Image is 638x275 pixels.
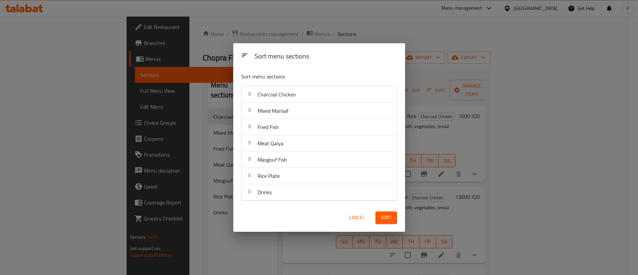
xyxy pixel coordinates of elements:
[375,211,397,224] button: Sort
[258,155,287,165] span: Masgouf Fish
[242,103,397,119] div: Mixed Mansaf
[242,119,397,135] div: Fried Fish
[381,213,392,222] span: Sort
[258,122,279,132] span: Fried Fish
[349,213,365,222] span: Cancel
[252,49,400,64] div: Sort menu sections
[258,106,288,116] span: Mixed Mansaf
[242,86,397,103] div: Charcoal Chicken
[258,138,283,148] span: Meat Qalya
[242,135,397,152] div: Meat Qalya
[242,184,397,201] div: Drinks
[258,89,296,99] span: Charcoal Chicken
[241,72,365,81] p: Sort menu sections
[242,168,397,184] div: Rice Plate
[258,187,272,197] span: Drinks
[258,171,280,181] span: Rice Plate
[242,152,397,168] div: Masgouf Fish
[346,211,368,224] button: Cancel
